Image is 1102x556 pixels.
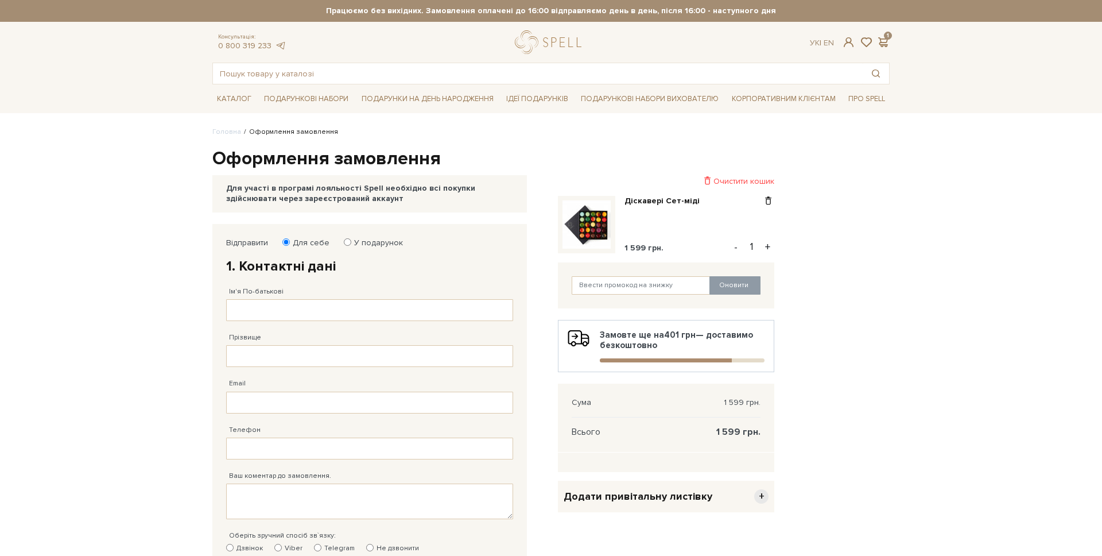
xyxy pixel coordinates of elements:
[229,287,284,297] label: Ім'я По-батькові
[226,238,268,248] label: Відправити
[285,238,329,248] label: Для себе
[820,38,821,48] span: |
[212,90,256,108] a: Каталог
[824,38,834,48] a: En
[624,243,663,253] span: 1 599 грн.
[274,543,302,554] label: Viber
[218,33,286,41] span: Консультація:
[810,38,834,48] div: Ук
[241,127,338,137] li: Оформлення замовлення
[226,257,513,275] h2: 1. Контактні дані
[212,147,890,171] h1: Оформлення замовлення
[716,427,760,437] span: 1 599 грн.
[226,543,263,554] label: Дзвінок
[347,238,403,248] label: У подарунок
[259,90,353,108] a: Подарункові набори
[212,6,890,16] strong: Працюємо без вихідних. Замовлення оплачені до 16:00 відправляємо день в день, після 16:00 - насту...
[226,544,234,551] input: Дзвінок
[844,90,890,108] a: Про Spell
[727,89,840,109] a: Корпоративним клієнтам
[502,90,573,108] a: Ідеї подарунків
[564,490,712,503] span: Додати привітальну листівку
[218,41,271,51] a: 0 800 319 233
[515,30,587,54] a: logo
[709,276,760,295] button: Оновити
[572,276,711,295] input: Ввести промокод на знижку
[213,63,863,84] input: Пошук товару у каталозі
[366,543,419,554] label: Не дзвонити
[572,427,600,437] span: Всього
[314,544,321,551] input: Telegram
[730,238,742,256] button: -
[344,238,351,246] input: У подарунок
[357,90,498,108] a: Подарунки на День народження
[314,543,355,554] label: Telegram
[624,196,708,206] a: Діскавері Сет-міді
[724,397,760,408] span: 1 599 грн.
[664,330,696,340] b: 401 грн
[229,471,331,481] label: Ваш коментар до замовлення.
[226,183,513,204] div: Для участі в програмі лояльності Spell необхідно всі покупки здійснювати через зареєстрований акк...
[576,89,723,109] a: Подарункові набори вихователю
[282,238,290,246] input: Для себе
[274,544,282,551] input: Viber
[229,531,336,541] label: Оберіть зручний спосіб зв`язку:
[212,128,241,136] a: Головна
[274,41,286,51] a: telegram
[229,425,261,435] label: Телефон
[229,333,261,343] label: Прізвище
[761,238,774,256] button: +
[558,176,774,187] div: Очистити кошик
[568,330,765,362] div: Замовте ще на — доставимо безкоштовно
[754,489,769,504] span: +
[562,200,611,249] img: Діскавері Сет-міді
[863,63,889,84] button: Пошук товару у каталозі
[572,397,591,408] span: Сума
[366,544,374,551] input: Не дзвонити
[229,379,246,389] label: Email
